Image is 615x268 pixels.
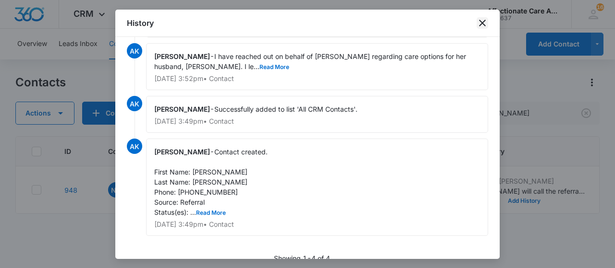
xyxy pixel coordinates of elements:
[154,148,268,216] span: Contact created. First Name: [PERSON_NAME] Last Name: [PERSON_NAME] Phone: [PHONE_NUMBER] Source:...
[127,17,154,29] h1: History
[127,43,142,58] span: AK
[154,52,468,70] span: I have reached out on behalf of [PERSON_NAME] regarding care options for her husband, [PERSON_NAM...
[127,139,142,154] span: AK
[146,139,488,236] div: -
[146,96,488,133] div: -
[154,221,480,228] p: [DATE] 3:49pm • Contact
[146,43,488,90] div: -
[196,210,226,216] button: Read More
[477,17,488,29] button: close
[154,148,210,156] span: [PERSON_NAME]
[214,105,357,113] span: Successfully added to list 'All CRM Contacts'.
[274,253,330,263] p: Showing 1-4 of 4
[127,96,142,111] span: AK
[154,118,480,125] p: [DATE] 3:49pm • Contact
[154,105,210,113] span: [PERSON_NAME]
[154,75,480,82] p: [DATE] 3:52pm • Contact
[259,64,289,70] button: Read More
[154,52,210,60] span: [PERSON_NAME]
